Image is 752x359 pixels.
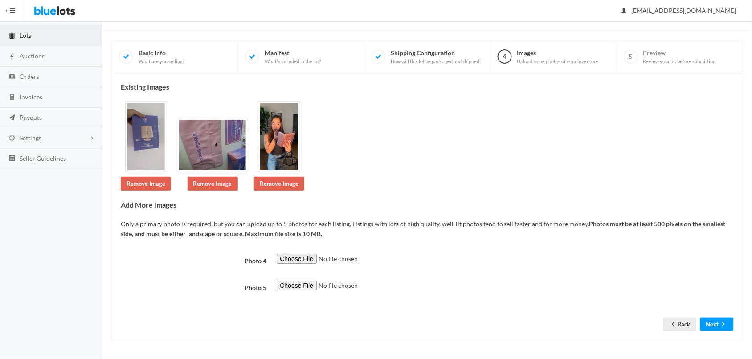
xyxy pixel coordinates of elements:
ion-icon: clipboard [8,32,16,41]
h4: Existing Images [121,83,734,91]
span: Basic Info [139,49,184,65]
span: Lots [20,32,31,39]
ion-icon: person [620,7,629,16]
span: Orders [20,73,39,80]
label: Photo 5 [116,281,272,293]
span: Review your lot before submitting [643,58,716,65]
span: 4 [498,49,512,64]
img: ea7320f0-5b12-4656-8299-fa930244b82e-1757967595.jpg [177,118,248,172]
span: Auctions [20,52,45,60]
h4: Add More Images [121,201,734,209]
span: Preview [643,49,716,65]
img: 3c061d9e-1626-453c-a301-a18a9893c93e-1757967593.jpg [125,101,167,172]
button: Nextarrow forward [700,318,734,331]
img: 2cedb0ad-8534-45a1-8cbf-37362a97402d-1757967597.png [258,101,300,172]
ion-icon: arrow forward [719,321,728,329]
a: arrow backBack [663,318,696,331]
ion-icon: flash [8,53,16,61]
span: What's included in the lot? [265,58,321,65]
a: Remove Image [254,177,304,191]
span: Settings [20,134,41,142]
span: Payouts [20,114,42,121]
ion-icon: list box [8,155,16,163]
span: Upload some photos of your inventory [517,58,599,65]
span: Images [517,49,599,65]
span: Manifest [265,49,321,65]
span: Shipping Configuration [391,49,481,65]
span: [EMAIL_ADDRESS][DOMAIN_NAME] [622,7,736,14]
span: Seller Guidelines [20,155,66,162]
ion-icon: cash [8,73,16,82]
ion-icon: cog [8,135,16,143]
ion-icon: calculator [8,94,16,102]
a: Remove Image [188,177,238,191]
ion-icon: paper plane [8,114,16,122]
ion-icon: arrow back [669,321,678,329]
span: 5 [624,49,638,64]
span: Invoices [20,93,42,101]
span: What are you selling? [139,58,184,65]
label: Photo 4 [116,254,272,266]
span: How will this lot be packaged and shipped? [391,58,481,65]
p: Only a primary photo is required, but you can upload up to 5 photos for each listing. Listings wi... [121,219,734,239]
a: Remove Image [121,177,171,191]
